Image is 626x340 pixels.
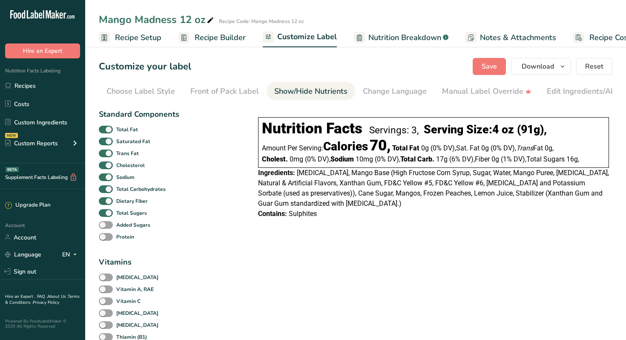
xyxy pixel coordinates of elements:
[116,197,148,205] b: Dietary Fiber
[116,221,150,229] b: Added Sugars
[289,210,317,218] span: Sulphites
[62,249,80,259] div: EN
[116,161,145,169] b: Cholesterol
[5,201,50,210] div: Upgrade Plan
[354,28,448,47] a: Nutrition Breakdown
[449,155,475,163] span: ‏(6% DV)
[195,32,246,43] span: Recipe Builder
[178,28,246,47] a: Recipe Builder
[474,155,475,163] span: ,
[47,294,68,300] a: About Us .
[526,155,565,163] span: Total Sugars
[566,155,578,163] span: 16g
[274,86,347,97] div: Show/Hide Nutrients
[436,155,448,163] span: 17g
[116,274,158,281] b: [MEDICAL_DATA]
[5,43,80,58] button: Hire an Expert
[116,185,166,193] b: Total Carbohydrates
[363,86,427,97] div: Change Language
[262,141,391,153] div: Amount Per Serving:
[116,297,141,305] b: Vitamin C
[5,139,58,148] div: Custom Reports
[330,155,354,163] span: Sodium
[473,58,506,75] button: Save
[475,155,490,163] span: Fiber
[106,86,175,97] div: Choose Label Style
[5,133,18,138] div: NEW
[482,61,497,72] span: Save
[516,144,533,152] i: Trans
[501,155,526,163] span: ‏(1% DV)
[515,144,516,152] span: ,
[277,31,337,43] span: Customize Label
[99,60,191,74] h1: Customize your label
[262,155,288,163] span: Cholest.
[368,32,441,43] span: Nutrition Breakdown
[465,28,556,47] a: Notes & Attachments
[5,294,35,300] a: Hire an Expert .
[492,123,544,136] span: 4 oz (91g)
[99,12,215,27] div: Mango Madness 12 oz
[329,155,330,163] span: ,
[116,126,138,133] b: Total Fat
[516,144,543,152] span: Fat
[356,155,373,163] span: 10mg
[116,209,147,217] b: Total Sugars
[456,144,480,152] span: Sat. Fat
[115,32,161,43] span: Recipe Setup
[263,27,337,48] a: Customize Label
[578,155,579,163] span: ,
[33,300,59,305] a: Privacy Policy
[116,309,158,317] b: [MEDICAL_DATA]
[491,155,499,163] span: 0g
[190,86,259,97] div: Front of Pack Label
[480,32,556,43] span: Notes & Attachments
[5,294,80,305] a: Terms & Conditions .
[369,124,419,136] div: Servings: 3,
[576,58,612,75] button: Reset
[262,120,362,137] div: Nutrition Facts
[116,233,134,241] b: Protein
[481,144,489,152] span: 0g
[552,144,554,152] span: ,
[522,61,554,72] span: Download
[305,155,330,163] span: ‏(0% DV)
[6,167,19,172] div: BETA
[597,311,617,331] iframe: Intercom live chat
[290,155,303,163] span: 0mg
[421,144,429,152] span: 0g
[525,155,526,163] span: ,
[116,138,150,145] b: Saturated Fat
[116,173,135,181] b: Sodium
[375,155,400,163] span: ‏(0% DV)
[392,144,419,152] span: Total Fat
[116,321,158,329] b: [MEDICAL_DATA]
[99,28,161,47] a: Recipe Setup
[585,61,603,72] span: Reset
[399,155,400,163] span: ,
[258,169,609,207] span: [MEDICAL_DATA], Mango Base (High Fructose Corn Syrup, Sugar, Water, Mango Puree, [MEDICAL_DATA], ...
[99,256,172,268] div: Vitamins
[370,137,391,154] span: 70,
[5,247,41,262] a: Language
[400,155,434,163] span: Total Carb.
[5,319,80,329] div: Powered By FoodLabelMaker © 2025 All Rights Reserved
[424,123,547,136] div: Serving Size: ,
[455,144,456,152] span: ,
[442,86,531,97] div: Manual Label Override
[116,150,139,157] b: Trans Fat
[323,139,368,153] span: Calories
[258,169,295,177] span: Ingredients:
[545,144,552,152] span: 0g
[431,144,456,152] span: ‏(0% DV)
[116,285,154,293] b: Vitamin A, RAE
[258,210,287,218] span: Contains:
[219,17,304,25] div: Recipe Code: Mango Madness 12 oz
[99,109,179,120] div: Standard Components
[511,58,571,75] button: Download
[491,144,516,152] span: ‏(0% DV)
[37,294,47,300] a: FAQ .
